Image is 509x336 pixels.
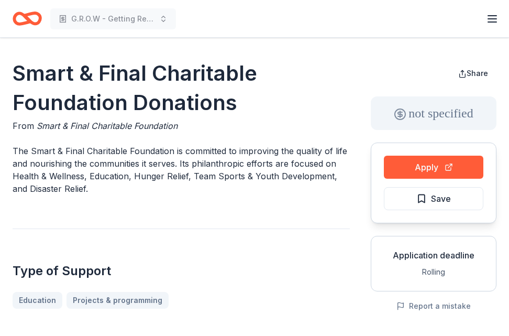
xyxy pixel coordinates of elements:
[450,63,496,84] button: Share
[13,263,350,279] h2: Type of Support
[67,292,169,309] a: Projects & programming
[13,120,350,132] div: From
[380,249,488,262] div: Application deadline
[384,156,483,179] button: Apply
[13,59,350,117] h1: Smart & Final Charitable Foundation Donations
[13,292,62,309] a: Education
[467,69,488,78] span: Share
[384,187,483,210] button: Save
[431,192,451,205] span: Save
[380,266,488,278] div: Rolling
[13,6,42,31] a: Home
[50,8,176,29] button: G.R.O.W - Getting Ready for Outward Wowing
[13,145,350,195] p: The Smart & Final Charitable Foundation is committed to improving the quality of life and nourish...
[71,13,155,25] span: G.R.O.W - Getting Ready for Outward Wowing
[37,121,178,131] span: Smart & Final Charitable Foundation
[396,300,471,312] button: Report a mistake
[371,96,496,130] div: not specified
